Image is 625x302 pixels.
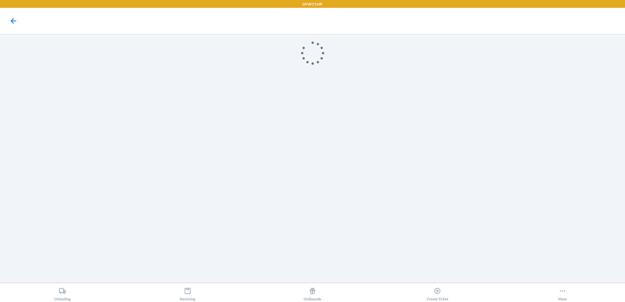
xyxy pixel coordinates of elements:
[375,283,500,301] button: Create Ticket
[558,285,567,301] div: More
[302,1,323,7] p: DFW1TMP
[250,283,375,301] button: Outbounds
[427,285,448,301] div: Create Ticket
[54,285,71,301] div: Unloading
[180,285,195,301] div: Receiving
[500,283,625,301] button: More
[125,283,250,301] button: Receiving
[304,285,321,301] div: Outbounds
